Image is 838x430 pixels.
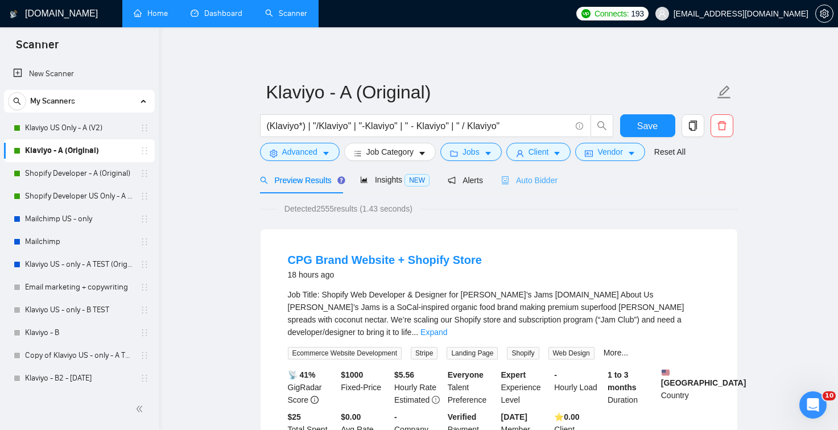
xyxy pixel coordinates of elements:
span: holder [140,328,149,337]
span: copy [682,121,704,131]
a: Expand [420,328,447,337]
span: caret-down [322,149,330,158]
a: Klaviyo US Only - A (V2) [25,117,133,139]
a: homeHome [134,9,168,18]
b: $ 5.56 [394,370,414,379]
span: notification [448,176,456,184]
span: Save [637,119,658,133]
div: Experience Level [499,369,552,406]
input: Scanner name... [266,78,715,106]
span: edit [717,85,732,100]
span: Client [529,146,549,158]
b: $ 1000 [341,370,363,379]
a: Klaviyo US - only - B TEST [25,299,133,321]
button: folderJobscaret-down [440,143,502,161]
span: Connects: [595,7,629,20]
span: setting [816,9,833,18]
iframe: Intercom live chat [799,391,827,419]
span: Ecommerce Website Development [288,347,402,359]
b: - [394,412,397,421]
span: holder [140,351,149,360]
a: Klaviyo - B2 - [DATE] [25,367,133,390]
img: 🇺🇸 [662,369,670,377]
a: dashboardDashboard [191,9,242,18]
span: 10 [823,391,836,400]
span: user [658,10,666,18]
b: Expert [501,370,526,379]
div: Tooltip anchor [336,175,346,185]
div: GigRadar Score [286,369,339,406]
div: Hourly Rate [392,369,445,406]
span: bars [354,149,362,158]
span: Auto Bidder [501,176,558,185]
span: search [260,176,268,184]
span: 193 [631,7,643,20]
span: holder [140,283,149,292]
b: 1 to 3 months [608,370,637,392]
span: Web Design [548,347,595,359]
span: Insights [360,175,430,184]
a: Mailchimp [25,230,133,253]
a: Klaviyo US - only - A TEST (Original) [25,253,133,276]
button: barsJob Categorycaret-down [344,143,436,161]
span: Job Category [366,146,414,158]
span: caret-down [553,149,561,158]
b: [DATE] [501,412,527,421]
b: ⭐️ 0.00 [554,412,579,421]
span: search [591,121,613,131]
span: holder [140,146,149,155]
span: Vendor [597,146,622,158]
a: CPG Brand Website + Shopify Store [288,254,482,266]
li: New Scanner [4,63,155,85]
span: caret-down [418,149,426,158]
span: Advanced [282,146,317,158]
div: Job Title: Shopify Web Developer & Designer for [PERSON_NAME]’s Jams [DOMAIN_NAME] About Us [PERS... [288,288,710,338]
span: search [9,97,26,105]
button: idcardVendorcaret-down [575,143,645,161]
span: delete [711,121,733,131]
button: search [8,92,26,110]
b: 📡 41% [288,370,316,379]
span: holder [140,169,149,178]
a: Reset All [654,146,686,158]
div: Duration [605,369,659,406]
button: settingAdvancedcaret-down [260,143,340,161]
span: ... [411,328,418,337]
img: logo [10,5,18,23]
span: holder [140,260,149,269]
button: delete [711,114,733,137]
b: Everyone [448,370,484,379]
img: upwork-logo.png [581,9,591,18]
span: robot [501,176,509,184]
div: Hourly Load [552,369,605,406]
div: Country [659,369,712,406]
span: Jobs [463,146,480,158]
b: $ 25 [288,412,301,421]
span: My Scanners [30,90,75,113]
span: holder [140,192,149,201]
b: Verified [448,412,477,421]
span: info-circle [576,122,583,130]
a: Klaviyo - B [25,321,133,344]
button: userClientcaret-down [506,143,571,161]
span: exclamation-circle [432,396,440,404]
a: More... [604,348,629,357]
a: setting [815,9,833,18]
span: caret-down [628,149,635,158]
span: caret-down [484,149,492,158]
a: Klaviyo - A (Original) [25,139,133,162]
span: Estimated [394,395,430,404]
a: searchScanner [265,9,307,18]
b: $0.00 [341,412,361,421]
div: 18 hours ago [288,268,482,282]
a: Copy of Klaviyo US - only - A TEST (Original) [25,344,133,367]
b: [GEOGRAPHIC_DATA] [661,369,746,387]
span: info-circle [311,396,319,404]
input: Search Freelance Jobs... [267,119,571,133]
span: holder [140,305,149,315]
span: double-left [135,403,147,415]
span: Stripe [411,347,437,359]
a: Shopify Developer US Only - A (Original) [25,185,133,208]
span: Shopify [507,347,539,359]
span: holder [140,123,149,133]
